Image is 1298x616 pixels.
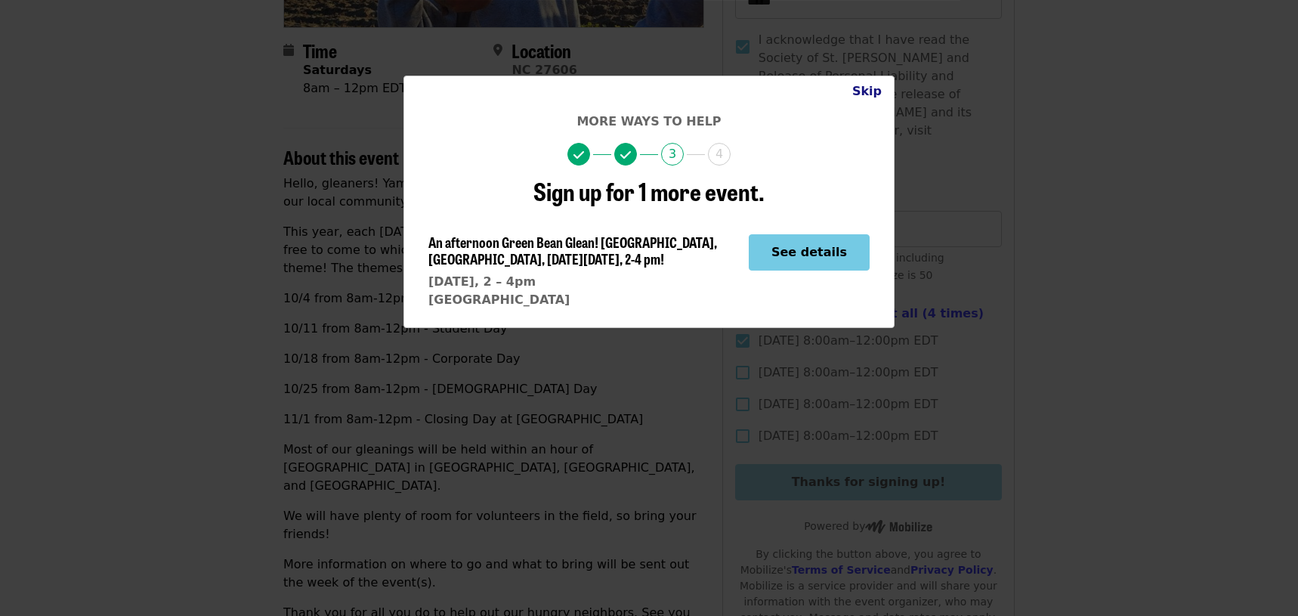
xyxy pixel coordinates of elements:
a: See details [749,245,870,259]
button: See details [749,234,870,271]
span: Sign up for 1 more event. [533,173,765,209]
span: More ways to help [576,114,721,128]
div: [GEOGRAPHIC_DATA] [428,291,737,309]
i: check icon [620,148,631,163]
button: Close [840,76,894,107]
span: 3 [661,143,684,166]
span: 4 [708,143,731,166]
a: An afternoon Green Bean Glean! [GEOGRAPHIC_DATA], [GEOGRAPHIC_DATA], [DATE][DATE], 2-4 pm![DATE],... [428,234,737,309]
i: check icon [573,148,584,163]
span: An afternoon Green Bean Glean! [GEOGRAPHIC_DATA], [GEOGRAPHIC_DATA], [DATE][DATE], 2-4 pm! [428,232,717,268]
div: [DATE], 2 – 4pm [428,273,737,291]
